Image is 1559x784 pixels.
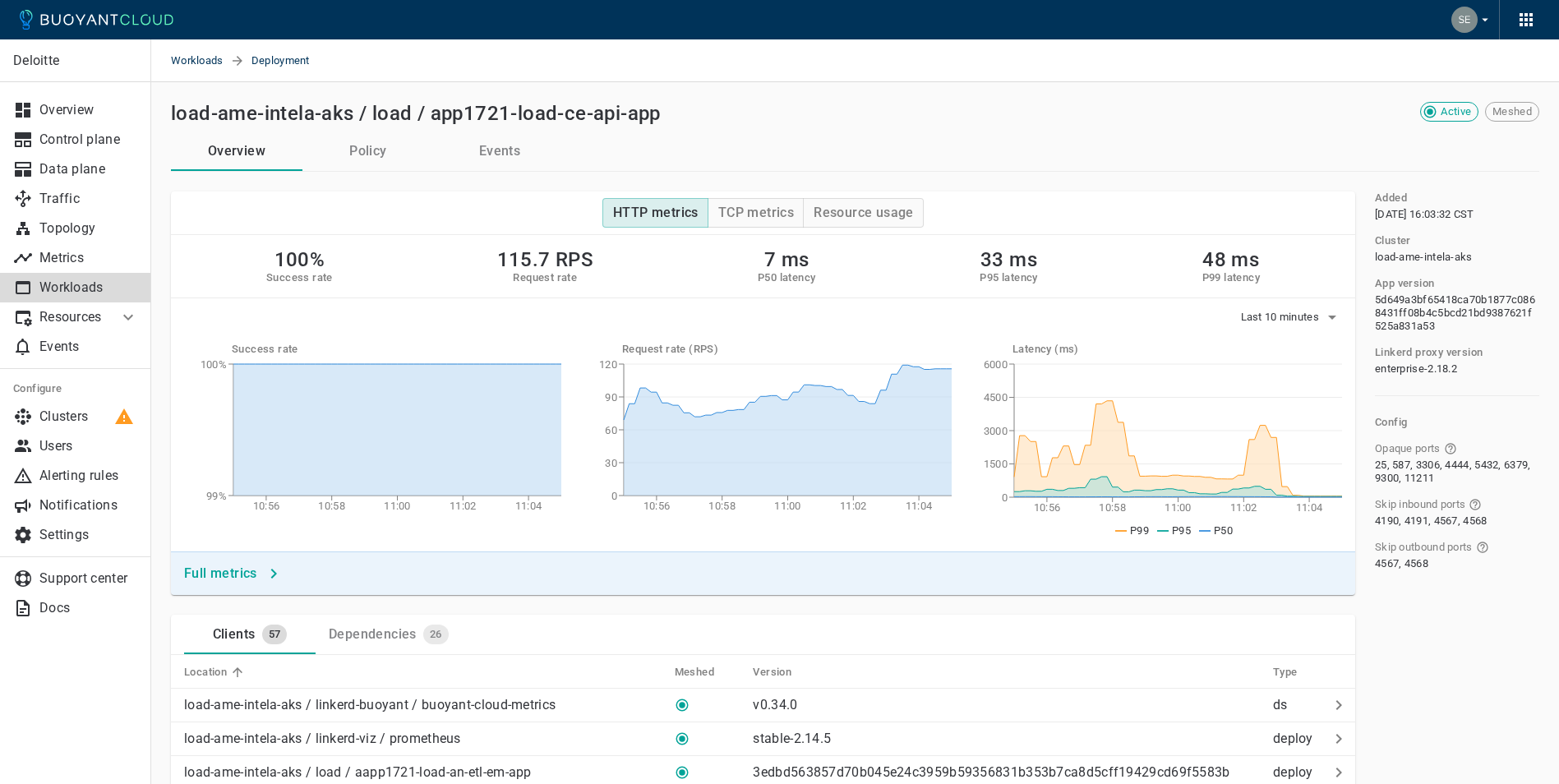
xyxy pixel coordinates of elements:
h2: 48 ms [1202,248,1260,271]
tspan: 10:56 [643,500,671,512]
tspan: 11:00 [1165,501,1192,514]
span: Skip inbound ports [1375,498,1465,511]
h2: 115.7 RPS [497,248,594,271]
tspan: 90 [605,391,617,404]
span: P95 [1172,524,1191,537]
img: Sesha Pillutla [1451,7,1478,33]
p: Docs [39,600,138,616]
span: P99 [1130,524,1149,537]
tspan: 4500 [984,391,1008,404]
h5: Success rate [232,343,561,356]
h5: Success rate [266,271,333,284]
span: load-ame-intela-aks [1375,251,1473,264]
p: Workloads [39,279,138,296]
tspan: 11:04 [515,500,542,512]
p: Events [39,339,138,355]
span: Skip outbound ports [1375,541,1473,554]
span: Type [1273,665,1319,680]
a: Workloads [171,39,230,82]
tspan: 10:58 [708,500,736,512]
h4: Resource usage [814,205,914,221]
tspan: 11:00 [774,500,801,512]
tspan: 60 [605,424,617,436]
span: Active [1434,105,1478,118]
tspan: 100% [201,358,227,371]
button: Resource usage [803,198,924,228]
p: Traffic [39,191,138,207]
h5: P95 latency [980,271,1037,284]
button: Last 10 minutes [1241,305,1343,330]
p: Clusters [39,408,138,425]
tspan: 120 [599,358,617,371]
p: Support center [39,570,138,587]
tspan: 30 [605,457,617,469]
p: stable-2.14.5 [753,731,831,746]
button: Overview [171,131,302,171]
span: 4567, 4568 [1375,557,1428,570]
p: deploy [1273,731,1322,747]
button: Policy [302,131,434,171]
span: 25, 587, 3306, 4444, 5432, 6379, 9300, 11211 [1375,459,1536,485]
tspan: 10:58 [1099,501,1126,514]
h5: Meshed [675,666,714,679]
span: Version [753,665,813,680]
p: Settings [39,527,138,543]
tspan: 11:04 [906,500,933,512]
h5: Config [1375,416,1539,429]
span: Mon, 17 Feb 2025 22:03:32 UTC [1375,208,1474,221]
div: Clients [206,620,256,643]
h5: Added [1375,191,1407,205]
h2: load-ame-intela-aks / load / app1721-load-ce-api-app [171,102,661,125]
h5: Request rate (RPS) [622,343,952,356]
p: Topology [39,220,138,237]
tspan: 6000 [984,358,1008,371]
tspan: 11:02 [450,500,477,512]
button: Events [434,131,565,171]
h4: HTTP metrics [613,205,699,221]
span: Meshed [675,665,736,680]
h4: TCP metrics [718,205,794,221]
tspan: 11:04 [1296,501,1323,514]
p: deploy [1273,764,1322,781]
p: load-ame-intela-aks / linkerd-buoyant / buoyant-cloud-metrics [184,697,556,713]
h5: Configure [13,382,138,395]
p: Overview [39,102,138,118]
p: ds [1273,697,1322,713]
tspan: 11:00 [384,500,411,512]
h2: 33 ms [980,248,1037,271]
p: v0.34.0 [753,697,797,713]
p: Users [39,438,138,454]
span: Opaque ports [1375,442,1441,455]
button: HTTP metrics [602,198,708,228]
h5: Location [184,666,227,679]
span: 4190, 4191, 4567, 4568 [1375,514,1488,528]
h5: P50 latency [758,271,815,284]
tspan: 0 [611,490,617,502]
p: Data plane [39,161,138,178]
tspan: 11:02 [840,500,867,512]
p: Metrics [39,250,138,266]
span: 26 [423,628,449,641]
span: Location [184,665,248,680]
tspan: 3000 [984,425,1008,437]
h2: 7 ms [758,248,815,271]
button: Full metrics [178,559,287,588]
tspan: 11:02 [1230,501,1257,514]
h2: 100% [266,248,333,271]
a: Dependencies26 [316,615,462,654]
tspan: 10:58 [318,500,345,512]
p: Resources [39,309,105,325]
a: Clients57 [184,615,316,654]
tspan: 10:56 [1034,501,1061,514]
tspan: 1500 [984,458,1008,470]
h5: Type [1273,666,1298,679]
tspan: 99% [206,490,227,502]
tspan: 10:56 [253,500,280,512]
button: TCP metrics [708,198,804,228]
p: Deloitte [13,53,137,69]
